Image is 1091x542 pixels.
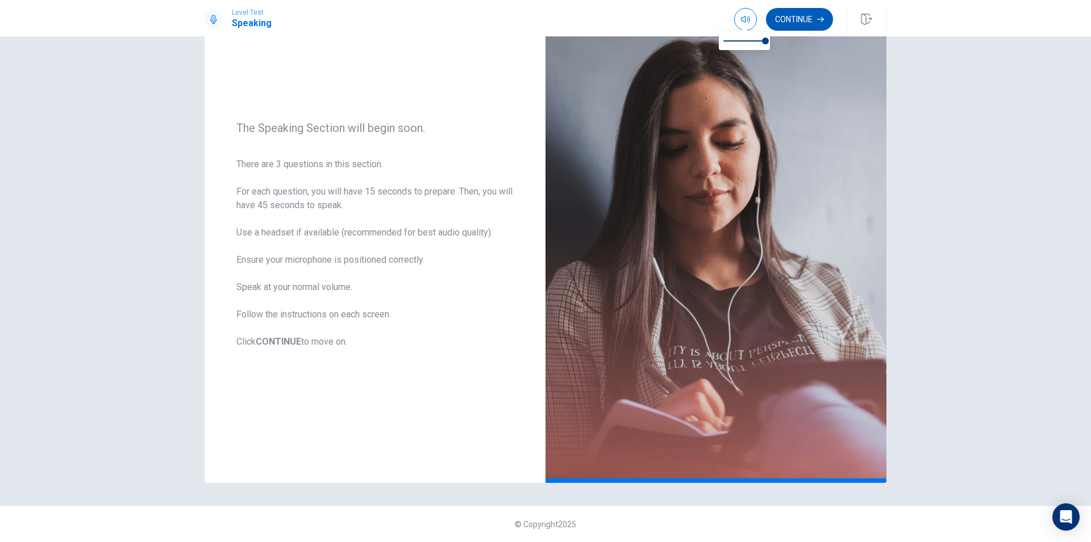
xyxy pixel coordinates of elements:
b: CONTINUE [256,336,301,347]
span: The Speaking Section will begin soon. [236,121,514,135]
h1: Speaking [232,16,272,30]
button: Continue [766,8,833,31]
div: Open Intercom Messenger [1052,503,1080,531]
span: There are 3 questions in this section. For each question, you will have 15 seconds to prepare. Th... [236,158,514,349]
span: Level Test [232,9,272,16]
span: © Copyright 2025 [515,520,576,529]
